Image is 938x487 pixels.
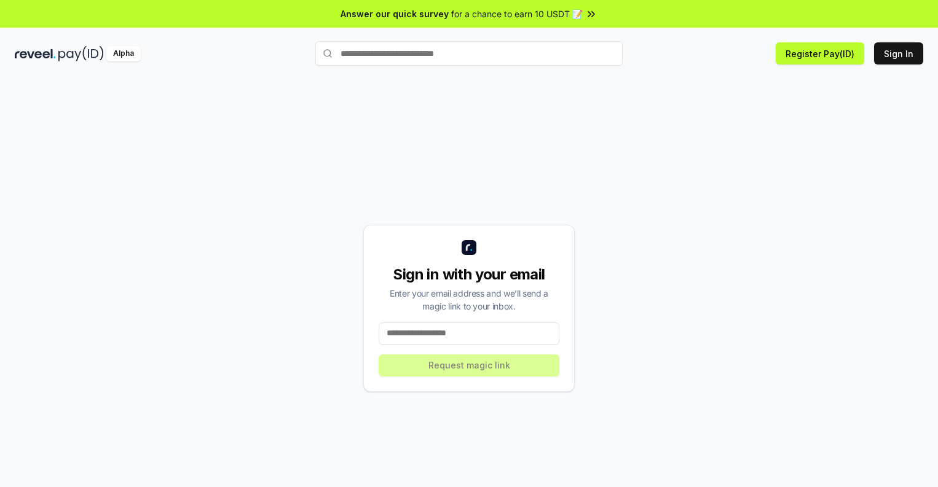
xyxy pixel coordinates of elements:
img: logo_small [462,240,476,255]
div: Sign in with your email [379,265,559,284]
button: Register Pay(ID) [776,42,864,64]
span: for a chance to earn 10 USDT 📝 [451,7,583,20]
button: Sign In [874,42,923,64]
div: Enter your email address and we’ll send a magic link to your inbox. [379,287,559,313]
div: Alpha [106,46,141,61]
img: reveel_dark [15,46,56,61]
span: Answer our quick survey [341,7,449,20]
img: pay_id [58,46,104,61]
